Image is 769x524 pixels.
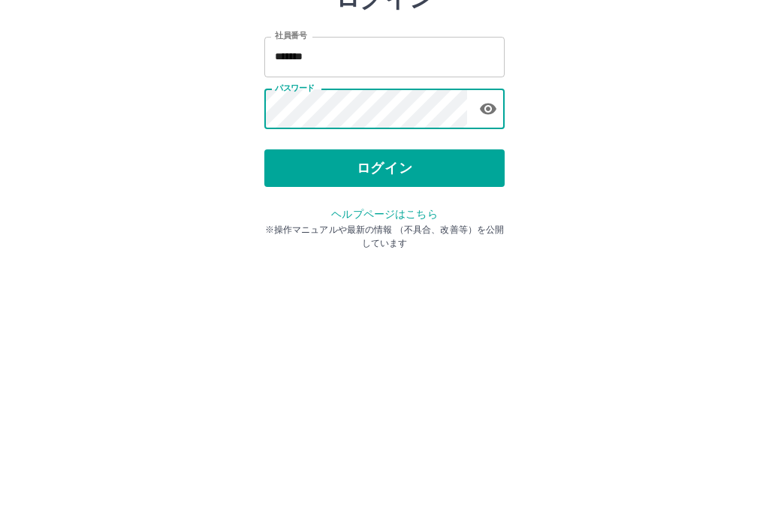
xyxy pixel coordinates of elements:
[275,140,306,152] label: 社員番号
[275,193,315,204] label: パスワード
[264,333,505,360] p: ※操作マニュアルや最新の情報 （不具合、改善等）を公開しています
[264,260,505,297] button: ログイン
[336,95,434,123] h2: ログイン
[331,318,437,330] a: ヘルプページはこちら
